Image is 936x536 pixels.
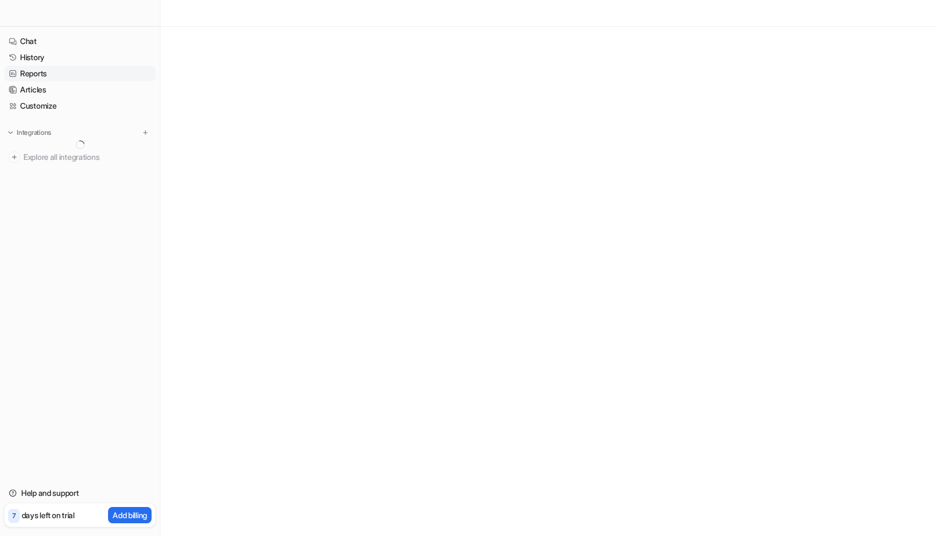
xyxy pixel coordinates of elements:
a: Customize [4,98,155,114]
button: Integrations [4,127,55,138]
img: menu_add.svg [142,129,149,137]
p: days left on trial [22,509,75,521]
a: Reports [4,66,155,81]
p: 7 [12,511,16,521]
a: Explore all integrations [4,149,155,165]
img: expand menu [7,129,14,137]
span: Explore all integrations [23,148,151,166]
a: Help and support [4,485,155,501]
img: explore all integrations [9,152,20,163]
p: Integrations [17,128,51,137]
a: Chat [4,33,155,49]
a: Articles [4,82,155,98]
a: History [4,50,155,65]
button: Add billing [108,507,152,523]
p: Add billing [113,509,147,521]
